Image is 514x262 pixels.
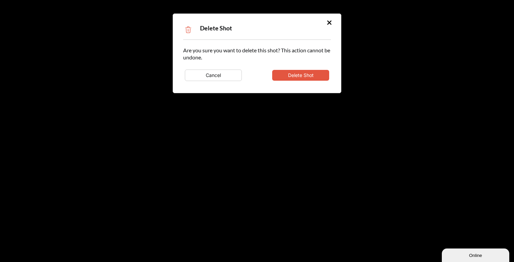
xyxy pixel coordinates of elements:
iframe: chat widget [442,247,511,262]
div: Are you sure you want to delete this shot? This action cannot be undone. [183,47,331,83]
span: Delete Shot [200,24,232,32]
button: Delete Shot [272,70,329,81]
button: Cancel [185,70,242,81]
img: Trash Icon [183,25,193,35]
